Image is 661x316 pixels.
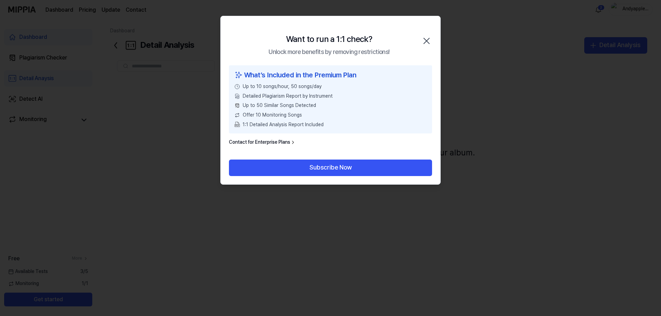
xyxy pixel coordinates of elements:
a: Contact for Enterprise Plans [229,139,296,146]
span: Up to 50 Similar Songs Detected [243,102,316,109]
div: Unlock more benefits by removing restrictions! [269,47,389,57]
span: 1:1 Detailed Analysis Report Included [243,121,324,128]
span: Detailed Plagiarism Report by Instrument [243,93,333,100]
div: Want to run a 1:1 check? [286,33,373,46]
div: What’s Included in the Premium Plan [234,69,427,80]
span: Up to 10 songs/hour, 50 songs/day [243,83,322,90]
img: PDF Download [234,122,240,127]
img: sparkles icon [234,69,243,80]
button: Subscribe Now [229,160,432,176]
span: Offer 10 Monitoring Songs [243,112,302,119]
